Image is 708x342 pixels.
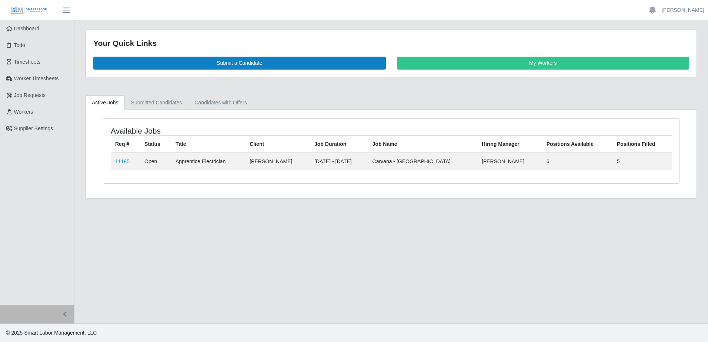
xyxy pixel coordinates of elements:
[171,153,245,170] td: Apprentice Electrician
[6,330,97,336] span: © 2025 Smart Labor Management, LLC
[86,95,125,110] a: Active Jobs
[14,109,33,115] span: Workers
[171,135,245,153] th: Title
[188,95,253,110] a: Candidates with Offers
[368,135,477,153] th: Job Name
[310,135,368,153] th: Job Duration
[140,135,171,153] th: Status
[245,153,310,170] td: [PERSON_NAME]
[612,153,672,170] td: 5
[612,135,672,153] th: Positions Filled
[368,153,477,170] td: Carvana - [GEOGRAPHIC_DATA]
[115,158,130,164] a: 11185
[14,92,46,98] span: Job Requests
[245,135,310,153] th: Client
[14,42,25,48] span: Todo
[477,135,542,153] th: Hiring Manager
[140,153,171,170] td: Open
[397,57,689,70] a: My Workers
[14,76,59,81] span: Worker Timesheets
[542,153,612,170] td: 6
[662,6,704,14] a: [PERSON_NAME]
[14,59,41,65] span: Timesheets
[111,126,338,135] h4: Available Jobs
[10,6,47,14] img: SLM Logo
[477,153,542,170] td: [PERSON_NAME]
[93,57,386,70] a: Submit a Candidate
[310,153,368,170] td: [DATE] - [DATE]
[14,26,40,31] span: Dashboard
[14,125,53,131] span: Supplier Settings
[542,135,612,153] th: Positions Available
[93,37,689,49] div: Your Quick Links
[125,95,188,110] a: Submitted Candidates
[111,135,140,153] th: Req #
